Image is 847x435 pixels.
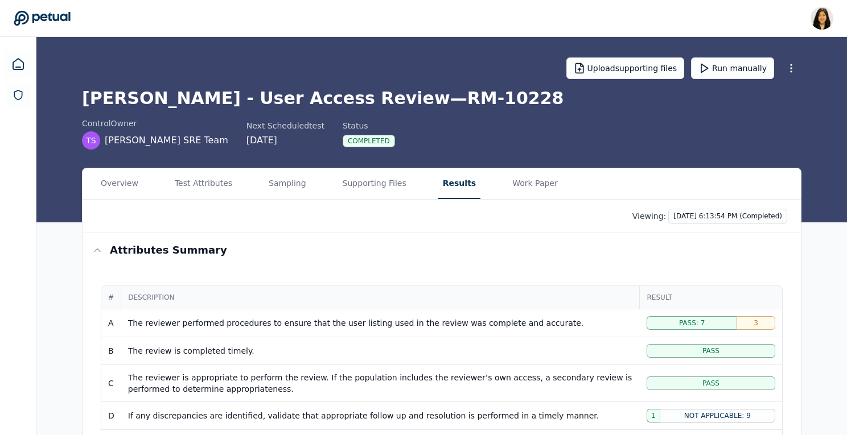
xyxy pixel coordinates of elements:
[101,337,121,365] td: B
[83,233,801,267] button: Attributes summary
[246,120,324,131] div: Next Scheduled test
[101,309,121,337] td: A
[128,410,633,421] div: If any discrepancies are identified, validate that appropriate follow up and resolution is perfor...
[101,402,121,430] td: D
[82,118,228,129] div: control Owner
[343,135,395,147] div: Completed
[566,57,685,79] button: Uploadsupporting files
[684,411,751,420] span: Not Applicable: 9
[264,168,311,199] button: Sampling
[108,293,114,302] span: #
[105,134,228,147] span: [PERSON_NAME] SRE Team
[679,318,705,328] span: Pass: 7
[651,411,656,420] span: 1
[6,82,31,107] a: SOC 1 Reports
[5,51,32,78] a: Dashboard
[508,168,562,199] button: Work Paper
[128,372,633,395] div: The reviewer is appropriate to perform the review. If the population includes the reviewer’s own ...
[343,120,395,131] div: Status
[110,242,227,258] h3: Attributes summary
[338,168,411,199] button: Supporting Files
[170,168,237,199] button: Test Attributes
[754,318,758,328] span: 3
[128,345,633,357] div: The review is completed timely.
[632,210,667,222] p: Viewing:
[668,209,787,223] button: [DATE] 6:13:54 PM (Completed)
[811,7,833,30] img: Renee Park
[128,317,633,329] div: The reviewer performed procedures to ensure that the user listing used in the review was complete...
[438,168,480,199] button: Results
[781,58,801,78] button: More Options
[128,293,632,302] span: Description
[702,346,719,355] span: Pass
[691,57,774,79] button: Run manually
[14,10,71,26] a: Go to Dashboard
[96,168,143,199] button: Overview
[101,365,121,402] td: C
[702,379,719,388] span: Pass
[86,135,96,146] span: TS
[246,134,324,147] div: [DATE]
[647,293,775,302] span: Result
[82,88,801,109] h1: [PERSON_NAME] - User Access Review — RM-10228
